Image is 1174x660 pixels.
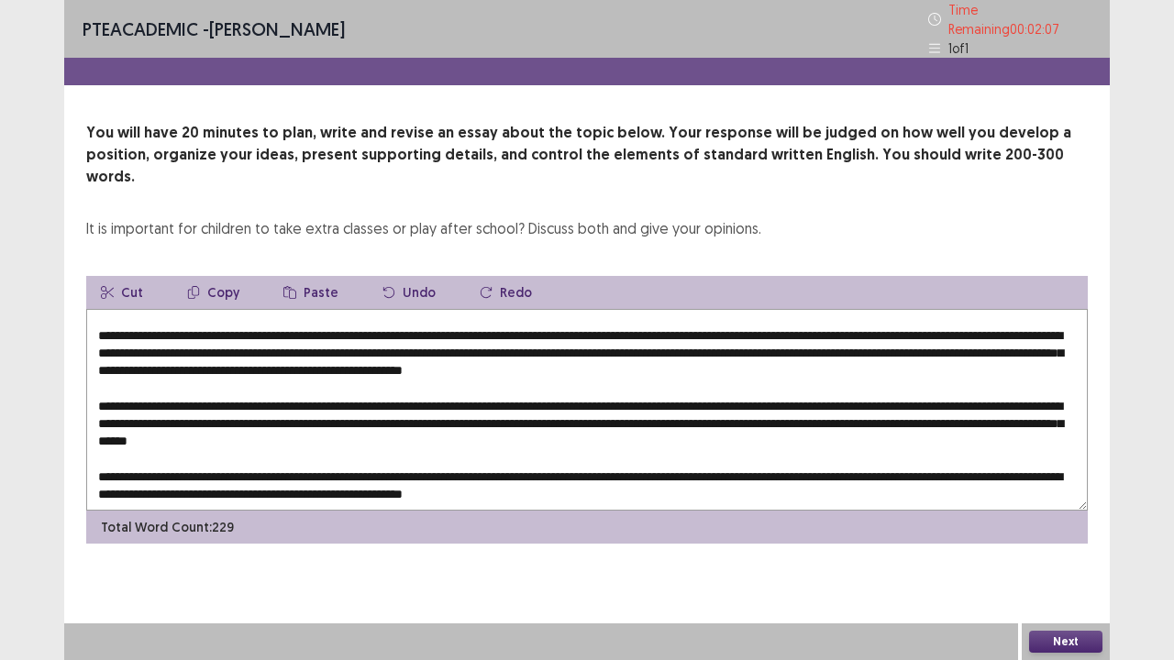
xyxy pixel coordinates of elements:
[86,276,158,309] button: Cut
[948,38,969,58] p: 1 of 1
[83,17,198,40] span: PTE academic
[368,276,450,309] button: Undo
[269,276,353,309] button: Paste
[172,276,254,309] button: Copy
[465,276,547,309] button: Redo
[86,122,1088,188] p: You will have 20 minutes to plan, write and revise an essay about the topic below. Your response ...
[101,518,234,537] p: Total Word Count: 229
[83,16,345,43] p: - [PERSON_NAME]
[86,217,761,239] div: It is important for children to take extra classes or play after school? Discuss both and give yo...
[1029,631,1102,653] button: Next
